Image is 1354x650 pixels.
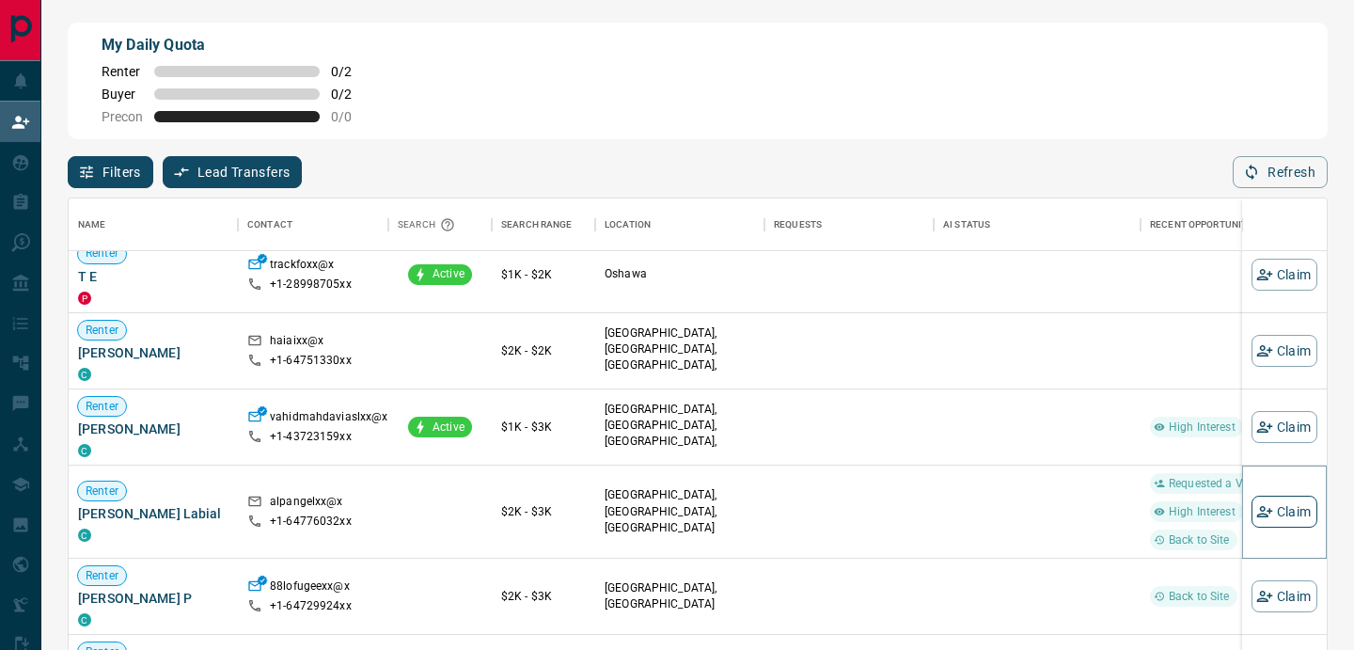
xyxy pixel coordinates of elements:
div: Search Range [501,198,573,251]
p: $2K - $3K [501,503,586,520]
div: condos.ca [78,613,91,626]
p: +1- 28998705xx [270,277,352,293]
button: Lead Transfers [163,156,303,188]
div: Name [78,198,106,251]
div: Name [69,198,238,251]
span: Renter [78,484,126,499]
p: +1- 64751330xx [270,353,352,369]
div: Contact [238,198,388,251]
button: Claim [1252,411,1317,443]
span: Back to Site [1161,589,1237,605]
p: Oshawa [605,267,755,283]
span: Renter [78,399,126,415]
span: [PERSON_NAME] [78,343,228,362]
span: Renter [78,568,126,584]
p: haiaixx@x [270,333,323,353]
p: +1- 64729924xx [270,598,352,614]
span: Active [425,267,472,283]
div: Location [595,198,764,251]
div: condos.ca [78,368,91,381]
p: $1K - $2K [501,266,586,283]
p: $2K - $2K [501,342,586,359]
p: $1K - $3K [501,419,586,436]
button: Claim [1252,335,1317,367]
span: [PERSON_NAME] [78,420,228,438]
span: Active [425,420,472,436]
span: Renter [78,246,126,262]
div: Location [605,198,651,251]
div: condos.ca [78,529,91,542]
div: AI Status [934,198,1141,251]
p: +1- 43723159xx [270,429,352,445]
span: Precon [102,109,143,124]
span: 0 / 2 [331,87,372,102]
p: [GEOGRAPHIC_DATA], [GEOGRAPHIC_DATA], [GEOGRAPHIC_DATA] [605,487,755,535]
div: Contact [247,198,292,251]
p: [GEOGRAPHIC_DATA], [GEOGRAPHIC_DATA], [GEOGRAPHIC_DATA], [GEOGRAPHIC_DATA] | [GEOGRAPHIC_DATA] [605,325,755,406]
button: Claim [1252,259,1317,291]
div: Recent Opportunities (30d) [1150,198,1288,251]
p: vahidmahdaviaslxx@x [270,409,387,429]
div: Requests [764,198,934,251]
span: T E [78,267,228,286]
p: 88lofugeexx@x [270,579,350,598]
span: Back to Site [1161,532,1237,548]
button: Claim [1252,580,1317,612]
div: Recent Opportunities (30d) [1141,198,1329,251]
button: Claim [1252,496,1317,528]
span: 0 / 2 [331,64,372,79]
div: AI Status [943,198,990,251]
p: $2K - $3K [501,588,586,605]
span: Requested a Viewing [1161,476,1283,492]
span: High Interest [1161,504,1243,520]
span: Buyer [102,87,143,102]
span: High Interest [1161,420,1243,436]
div: Requests [774,198,822,251]
div: property.ca [78,292,91,305]
p: My Daily Quota [102,34,372,56]
p: [GEOGRAPHIC_DATA], [GEOGRAPHIC_DATA], [GEOGRAPHIC_DATA], [GEOGRAPHIC_DATA] | [GEOGRAPHIC_DATA] [605,402,755,483]
span: 0 / 0 [331,109,372,124]
span: [PERSON_NAME] Labial [78,504,228,523]
div: condos.ca [78,444,91,457]
p: alpangelxx@x [270,494,343,514]
p: trackfoxx@x [270,257,334,277]
span: Renter [102,64,143,79]
button: Refresh [1233,156,1328,188]
p: +1- 64776032xx [270,514,352,530]
span: Renter [78,323,126,339]
div: Search Range [492,198,595,251]
span: [PERSON_NAME] P [78,589,228,608]
button: Filters [68,156,153,188]
div: Search [398,198,460,251]
p: [GEOGRAPHIC_DATA], [GEOGRAPHIC_DATA] [605,580,755,612]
